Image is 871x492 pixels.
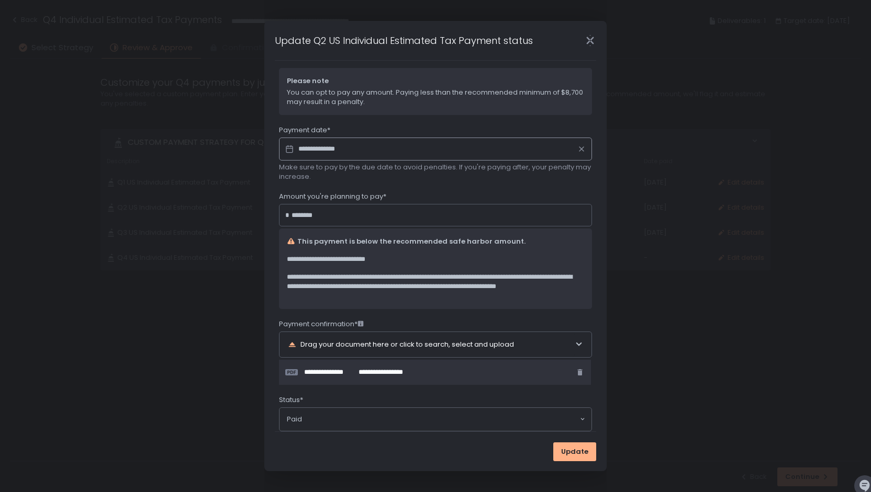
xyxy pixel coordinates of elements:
span: Paid [287,415,302,424]
span: Payment confirmation* [279,319,364,329]
span: Payment date* [279,125,330,135]
h1: Update Q2 US Individual Estimated Tax Payment status [275,33,533,48]
span: Status* [279,395,303,405]
div: Search for option [280,408,591,431]
span: Amount you're planning to pay* [279,192,386,201]
input: Search for option [302,414,579,425]
span: Make sure to pay by the due date to avoid penalties. If you're paying after, your penalty may inc... [279,163,592,181]
button: Update [553,442,596,461]
span: Please note [287,76,584,86]
div: Close [573,35,607,47]
span: Update [561,447,588,456]
span: This payment is below the recommended safe harbor amount. [297,237,526,246]
input: Datepicker input [279,138,592,161]
span: You can opt to pay any amount. Paying less than the recommended minimum of $8,700 may result in a... [287,88,584,107]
